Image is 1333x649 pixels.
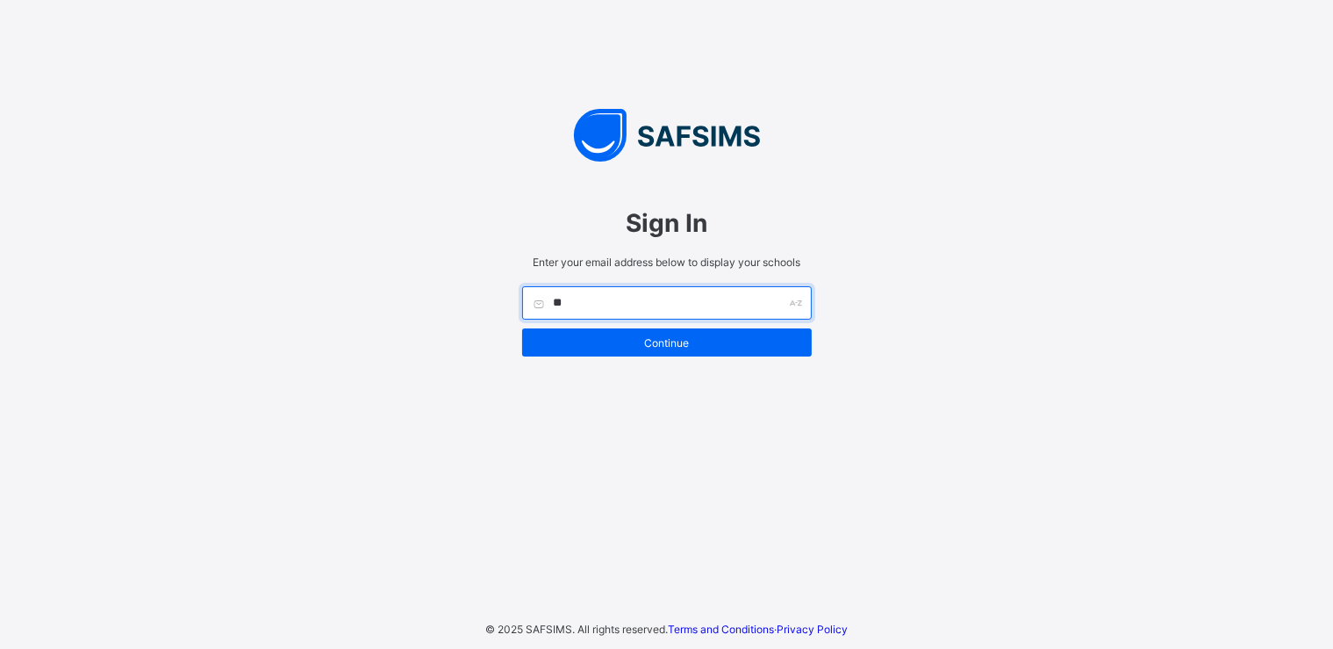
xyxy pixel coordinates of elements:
span: Enter your email address below to display your schools [522,256,812,269]
span: · [668,623,848,636]
span: Continue [535,336,799,350]
a: Privacy Policy [777,623,848,636]
span: © 2025 SAFSIMS. All rights reserved. [485,623,668,636]
span: Sign In [522,208,812,238]
img: SAFSIMS Logo [505,109,829,162]
a: Terms and Conditions [668,623,774,636]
